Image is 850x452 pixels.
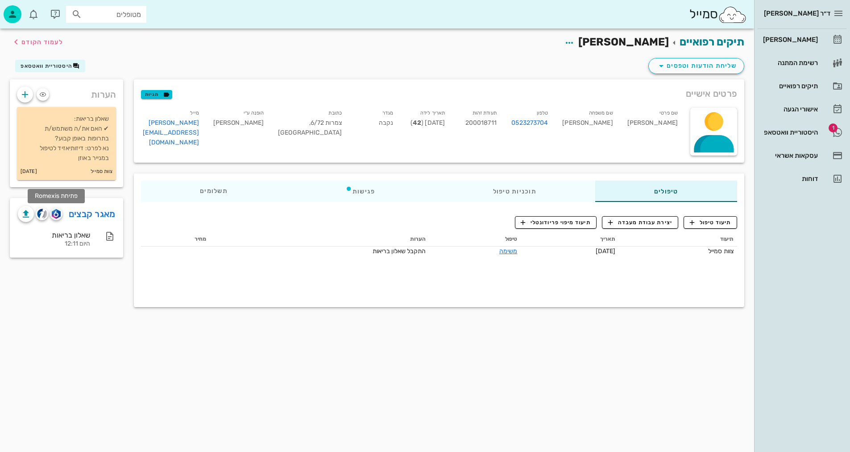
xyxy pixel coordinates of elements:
a: תיקים רפואיים [758,75,846,97]
a: רשימת המתנה [758,52,846,74]
small: שם משפחה [589,110,613,116]
th: הערות [210,232,429,247]
span: תיעוד מיפוי פריודונטלי [521,218,591,226]
div: [PERSON_NAME] [555,106,620,153]
a: [PERSON_NAME][EMAIL_ADDRESS][DOMAIN_NAME] [143,119,199,146]
div: עסקאות אשראי [761,152,818,159]
span: [GEOGRAPHIC_DATA] [278,129,342,136]
div: דוחות [761,175,818,182]
button: היסטוריית וואטסאפ [15,60,85,72]
div: אישורי הגעה [761,106,818,113]
div: שאלון בריאות [18,231,90,239]
small: שם פרטי [659,110,678,116]
button: תיעוד מיפוי פריודונטלי [515,216,597,229]
div: [PERSON_NAME] [761,36,818,43]
span: התקבל שאלון בריאות [373,247,426,255]
span: תגיות [145,90,168,99]
small: כתובת [328,110,342,116]
span: תג [26,7,32,12]
span: [DATE] ( ) [410,119,445,127]
img: romexis logo [52,209,60,219]
a: עסקאות אשראי [758,145,846,166]
span: שליחת הודעות וטפסים [656,61,737,71]
div: פגישות [286,181,434,202]
span: צמרות 6/72 [309,119,342,127]
a: משימה [499,247,518,255]
small: מגדר [382,110,393,116]
div: [PERSON_NAME] [206,106,271,153]
a: 0523273704 [511,118,548,128]
div: [PERSON_NAME] [620,106,685,153]
th: תאריך [521,232,619,247]
a: תיקים רפואיים [680,36,744,48]
div: טיפולים [595,181,737,202]
button: לעמוד הקודם [11,34,63,50]
p: שאלון בריאות: ✔ האם את/ה משתמש/ת בתרופות באופן קבוע? נא לפרט: דיזותיאזיד לטיפול במנייר באוזן [24,114,109,163]
div: הערות [10,79,123,105]
small: [DATE] [21,167,37,177]
div: היסטוריית וואטסאפ [761,129,818,136]
span: לעמוד הקודם [21,38,63,46]
span: פרטים אישיים [686,86,737,101]
div: צוות סמייל [622,247,734,256]
th: מחיר [141,232,210,247]
small: הופנה ע״י [244,110,264,116]
button: romexis logo [50,208,62,220]
button: תיעוד טיפול [684,216,737,229]
button: תגיות [141,90,172,99]
button: יצירת עבודת מעבדה [602,216,678,229]
div: נקבה [349,106,401,153]
a: תגהיסטוריית וואטסאפ [758,122,846,143]
div: תיקים רפואיים [761,82,818,90]
img: cliniview logo [37,209,47,219]
span: יצירת עבודת מעבדה [608,218,672,226]
span: [PERSON_NAME] [578,36,669,48]
div: תוכניות טיפול [434,181,595,202]
span: ד״ר [PERSON_NAME] [764,9,830,17]
small: תאריך לידה [420,110,445,116]
div: היום 12:11 [18,240,90,248]
span: , [309,119,311,127]
a: [PERSON_NAME] [758,29,846,50]
span: תג [829,123,838,132]
small: צוות סמייל [91,167,112,177]
th: תיעוד [619,232,737,247]
div: סמייל [689,5,747,24]
small: טלפון [537,110,548,116]
div: רשימת המתנה [761,59,818,66]
a: מאגר קבצים [69,207,116,221]
span: תשלומים [200,188,228,194]
span: [DATE] [596,247,616,255]
img: SmileCloud logo [718,6,747,24]
strong: 42 [413,119,421,127]
a: אישורי הגעה [758,99,846,120]
small: מייל [190,110,199,116]
span: 200018711 [465,119,497,127]
a: דוחות [758,168,846,189]
button: cliniview logo [36,208,48,220]
small: תעודת זהות [473,110,497,116]
th: טיפול [430,232,521,247]
span: היסטוריית וואטסאפ [21,63,72,69]
span: תיעוד טיפול [690,218,731,226]
button: שליחת הודעות וטפסים [648,58,744,74]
